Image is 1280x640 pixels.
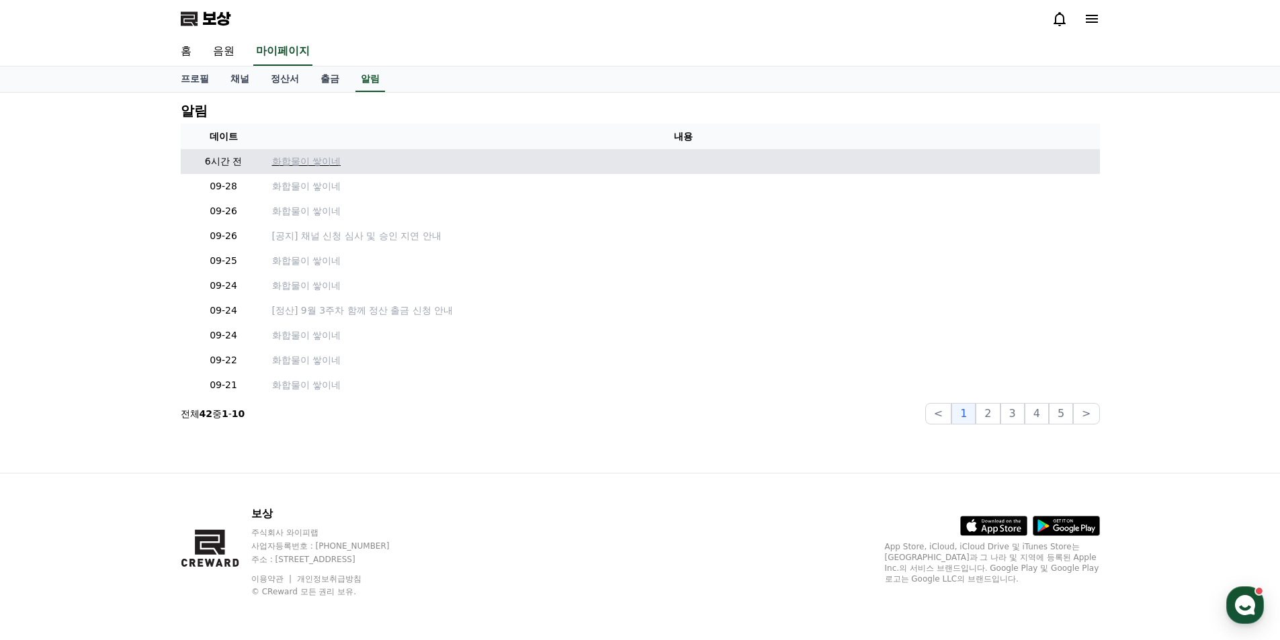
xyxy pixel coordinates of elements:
[1073,403,1099,424] button: >
[251,574,284,584] font: 이용약관
[934,407,943,420] font: <
[272,279,1095,293] a: 화합물이 쌓이네
[251,574,294,584] a: 이용약관
[260,66,310,92] a: 정산서
[123,447,139,457] span: 대화
[202,38,245,66] a: 음원
[251,555,355,564] font: 주소 : [STREET_ADDRESS]
[251,541,390,551] font: 사업자등록번호 : [PHONE_NUMBER]
[310,66,350,92] a: 출금
[272,255,341,266] font: 화합물이 쌓이네
[355,66,385,92] a: 알림
[272,353,1095,367] a: 화합물이 쌓이네
[251,528,318,537] font: 주식회사 와이피랩
[272,305,454,316] font: [정산] 9월 3주차 함께 정산 출금 신청 안내
[232,408,245,419] font: 10
[210,131,238,142] font: 데이트
[200,408,212,419] font: 42
[228,408,232,419] font: -
[272,330,341,340] font: 화합물이 쌓이네
[210,379,237,390] font: 09-21
[1033,407,1040,420] font: 4
[251,507,273,520] font: 보상
[256,44,310,57] font: 마이페이지
[272,156,341,167] font: 화합물이 쌓이네
[272,181,341,191] font: 화합물이 쌓이네
[925,403,951,424] button: <
[222,408,228,419] font: 1
[208,446,224,457] span: 설정
[960,407,967,420] font: 1
[42,446,50,457] span: 홈
[297,574,361,584] a: 개인정보취급방침
[213,44,234,57] font: 음원
[1000,403,1025,424] button: 3
[674,131,693,142] font: 내용
[181,73,209,84] font: 프로필
[253,38,312,66] a: 마이페이지
[210,330,237,340] font: 09-24
[210,355,237,365] font: 09-22
[272,304,1095,318] a: [정산] 9월 3주차 함께 정산 출금 신청 안내
[271,73,299,84] font: 정산서
[984,407,991,420] font: 2
[1082,407,1091,420] font: >
[272,179,1095,193] a: 화합물이 쌓이네
[251,587,356,596] font: © CReward 모든 권리 보유.
[272,254,1095,268] a: 화합물이 쌓이네
[212,408,222,419] font: 중
[1058,407,1064,420] font: 5
[170,66,220,92] a: 프로필
[976,403,1000,424] button: 2
[210,205,237,216] font: 09-26
[210,305,237,316] font: 09-24
[1025,403,1049,424] button: 4
[181,408,200,419] font: 전체
[173,426,258,459] a: 설정
[4,426,89,459] a: 홈
[885,542,1099,584] font: App Store, iCloud, iCloud Drive 및 iTunes Store는 [GEOGRAPHIC_DATA]과 그 나라 및 지역에 등록된 Apple Inc.의 서비스...
[272,378,1095,392] a: 화합물이 쌓이네
[210,255,237,266] font: 09-25
[220,66,260,92] a: 채널
[230,73,249,84] font: 채널
[202,9,230,28] font: 보상
[272,379,341,390] font: 화합물이 쌓이네
[272,154,1095,169] a: 화합물이 쌓이네
[205,156,242,167] font: 6시간 전
[272,229,1095,243] a: [공지] 채널 신청 심사 및 승인 지연 안내
[321,73,339,84] font: 출금
[272,205,341,216] font: 화합물이 쌓이네
[272,230,441,241] font: [공지] 채널 신청 심사 및 승인 지연 안내
[951,403,976,424] button: 1
[210,280,237,291] font: 09-24
[272,355,341,365] font: 화합물이 쌓이네
[181,44,191,57] font: 홈
[210,181,237,191] font: 09-28
[210,230,237,241] font: 09-26
[170,38,202,66] a: 홈
[272,328,1095,342] a: 화합물이 쌓이네
[181,8,230,30] a: 보상
[361,73,380,84] font: 알림
[1049,403,1073,424] button: 5
[272,204,1095,218] a: 화합물이 쌓이네
[272,280,341,291] font: 화합물이 쌓이네
[1009,407,1016,420] font: 3
[89,426,173,459] a: 대화
[181,103,208,119] font: 알림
